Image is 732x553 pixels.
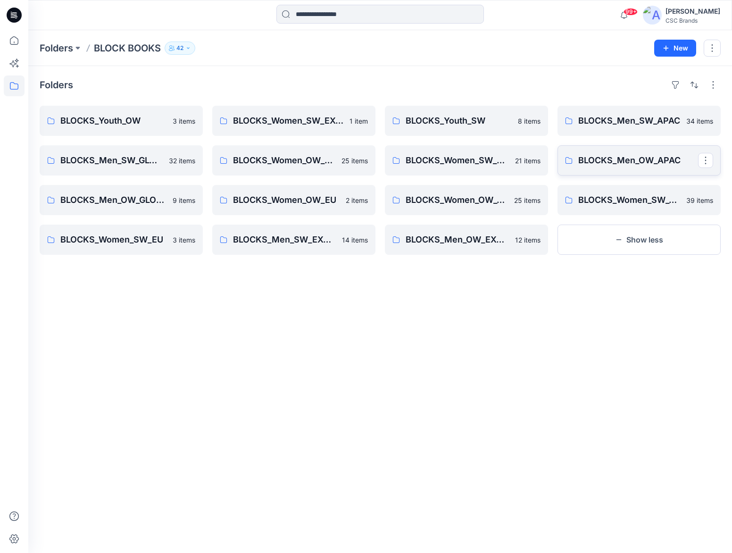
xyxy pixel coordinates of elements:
[165,42,195,55] button: 42
[60,154,163,167] p: BLOCKS_Men_SW_GLOBAL
[40,185,203,215] a: BLOCKS_Men_OW_GLOBAL9 items
[173,195,195,205] p: 9 items
[349,116,368,126] p: 1 item
[60,233,167,246] p: BLOCKS_Women_SW_EU
[342,235,368,245] p: 14 items
[578,114,681,127] p: BLOCKS_Men_SW_APAC
[578,154,698,167] p: BLOCKS_Men_OW_APAC
[212,145,375,176] a: BLOCKS_Women_OW_APAC25 items
[557,106,721,136] a: BLOCKS_Men_SW_APAC34 items
[686,116,713,126] p: 34 items
[624,8,638,16] span: 99+
[385,145,548,176] a: BLOCKS_Women_SW_APAC21 items
[173,116,195,126] p: 3 items
[557,225,721,255] button: Show less
[406,114,512,127] p: BLOCKS_Youth_SW
[385,185,548,215] a: BLOCKS_Women_OW_GLOBAL25 items
[212,106,375,136] a: BLOCKS_Women_SW_EXTENDED1 item
[233,233,336,246] p: BLOCKS_Men_SW_EXTENDED
[233,154,336,167] p: BLOCKS_Women_OW_APAC
[557,185,721,215] a: BLOCKS_Women_SW_GLOBAL39 items
[40,42,73,55] a: Folders
[40,145,203,176] a: BLOCKS_Men_SW_GLOBAL32 items
[233,193,340,207] p: BLOCKS_Women_OW_EU
[686,195,713,205] p: 39 items
[665,6,720,17] div: [PERSON_NAME]
[169,156,195,166] p: 32 items
[643,6,662,25] img: avatar
[40,106,203,136] a: BLOCKS_Youth_OW3 items
[406,154,509,167] p: BLOCKS_Women_SW_APAC
[173,235,195,245] p: 3 items
[212,185,375,215] a: BLOCKS_Women_OW_EU2 items
[346,195,368,205] p: 2 items
[406,233,509,246] p: BLOCKS_Men_OW_EXTENDED
[40,225,203,255] a: BLOCKS_Women_SW_EU3 items
[406,193,508,207] p: BLOCKS_Women_OW_GLOBAL
[515,156,541,166] p: 21 items
[514,195,541,205] p: 25 items
[518,116,541,126] p: 8 items
[94,42,161,55] p: BLOCK BOOKS
[60,114,167,127] p: BLOCKS_Youth_OW
[385,106,548,136] a: BLOCKS_Youth_SW8 items
[515,235,541,245] p: 12 items
[176,43,183,53] p: 42
[654,40,696,57] button: New
[233,114,344,127] p: BLOCKS_Women_SW_EXTENDED
[40,79,73,91] h4: Folders
[385,225,548,255] a: BLOCKS_Men_OW_EXTENDED12 items
[557,145,721,176] a: BLOCKS_Men_OW_APAC
[341,156,368,166] p: 25 items
[665,17,720,24] div: CSC Brands
[578,193,681,207] p: BLOCKS_Women_SW_GLOBAL
[212,225,375,255] a: BLOCKS_Men_SW_EXTENDED14 items
[60,193,167,207] p: BLOCKS_Men_OW_GLOBAL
